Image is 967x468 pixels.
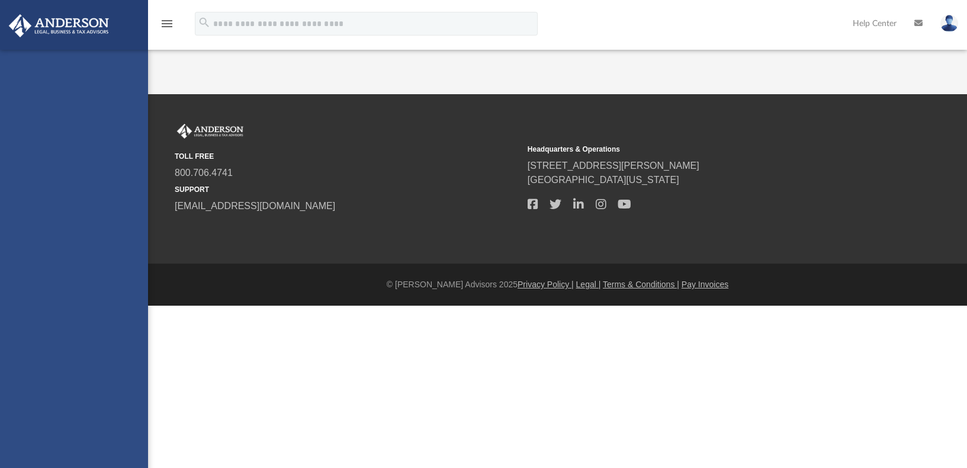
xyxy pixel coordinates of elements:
a: Terms & Conditions | [603,280,679,289]
a: 800.706.4741 [175,168,233,178]
a: [EMAIL_ADDRESS][DOMAIN_NAME] [175,201,335,211]
small: SUPPORT [175,184,519,195]
div: © [PERSON_NAME] Advisors 2025 [148,278,967,291]
i: search [198,16,211,29]
i: menu [160,17,174,31]
small: Headquarters & Operations [528,144,872,155]
img: Anderson Advisors Platinum Portal [5,14,113,37]
a: [GEOGRAPHIC_DATA][US_STATE] [528,175,679,185]
a: Legal | [576,280,601,289]
small: TOLL FREE [175,151,519,162]
a: menu [160,23,174,31]
a: [STREET_ADDRESS][PERSON_NAME] [528,161,699,171]
a: Pay Invoices [682,280,728,289]
img: User Pic [940,15,958,32]
img: Anderson Advisors Platinum Portal [175,124,246,139]
a: Privacy Policy | [518,280,574,289]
